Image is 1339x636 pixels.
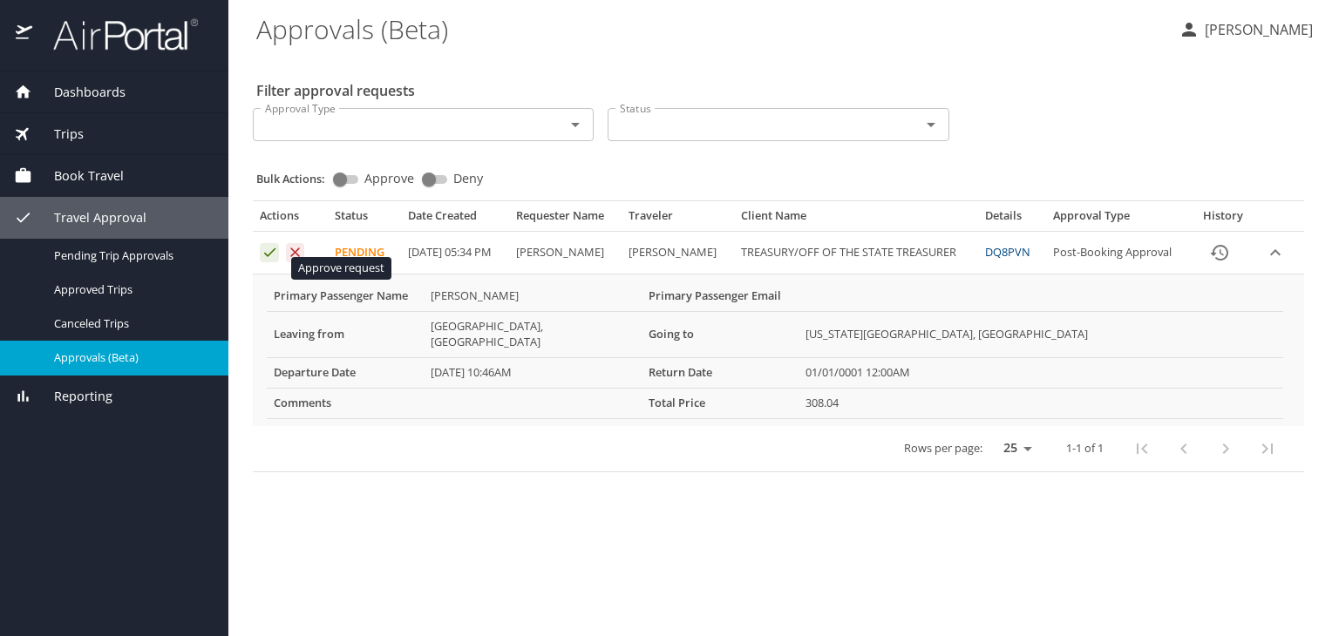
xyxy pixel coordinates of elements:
th: Approval Type [1046,208,1190,231]
th: Status [328,208,401,231]
span: Book Travel [32,166,124,186]
td: [DATE] 10:46AM [424,357,642,388]
th: Details [978,208,1047,231]
th: Going to [642,311,799,357]
th: Traveler [622,208,734,231]
p: 1-1 of 1 [1066,443,1104,454]
td: [US_STATE][GEOGRAPHIC_DATA], [GEOGRAPHIC_DATA] [799,311,1283,357]
button: History [1199,232,1240,274]
img: icon-airportal.png [16,17,34,51]
span: Approvals (Beta) [54,349,207,366]
p: Bulk Actions: [256,171,339,186]
button: expand row [1262,240,1288,266]
th: Primary Passenger Name [267,281,424,311]
td: [PERSON_NAME] [424,281,642,311]
span: Travel Approval [32,208,146,227]
select: rows per page [989,435,1038,461]
span: Dashboards [32,83,126,102]
th: Primary Passenger Email [642,281,799,311]
td: [PERSON_NAME] [622,232,734,274]
p: [PERSON_NAME] [1200,19,1313,40]
span: Pending Trip Approvals [54,247,207,264]
th: Total Price [642,388,799,418]
th: Comments [267,388,424,418]
th: Departure Date [267,357,424,388]
span: Reporting [32,387,112,406]
th: Actions [253,208,328,231]
img: airportal-logo.png [34,17,198,51]
td: 01/01/0001 12:00AM [799,357,1283,388]
th: Return Date [642,357,799,388]
button: Open [919,112,943,137]
th: History [1191,208,1255,231]
span: Trips [32,125,84,144]
span: Canceled Trips [54,315,207,332]
th: Requester Name [509,208,622,231]
button: Open [563,112,588,137]
td: [DATE] 05:34 PM [401,232,509,274]
table: Approval table [253,208,1304,471]
span: Deny [453,173,483,185]
table: More info for approvals [267,281,1283,419]
th: Leaving from [267,311,424,357]
button: [PERSON_NAME] [1172,14,1320,45]
td: [PERSON_NAME] [509,232,622,274]
a: DQ8PVN [985,244,1030,260]
span: Approved Trips [54,281,207,298]
td: [GEOGRAPHIC_DATA], [GEOGRAPHIC_DATA] [424,311,642,357]
button: Deny request [286,243,305,262]
td: 308.04 [799,388,1283,418]
h1: Approvals (Beta) [256,2,1165,56]
th: Client Name [734,208,978,231]
td: Post-Booking Approval [1046,232,1190,274]
span: Approve [364,173,414,185]
td: TREASURY/OFF OF THE STATE TREASURER [734,232,978,274]
td: Pending [328,232,401,274]
th: Date Created [401,208,509,231]
h2: Filter approval requests [256,77,415,105]
p: Rows per page: [904,443,982,454]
